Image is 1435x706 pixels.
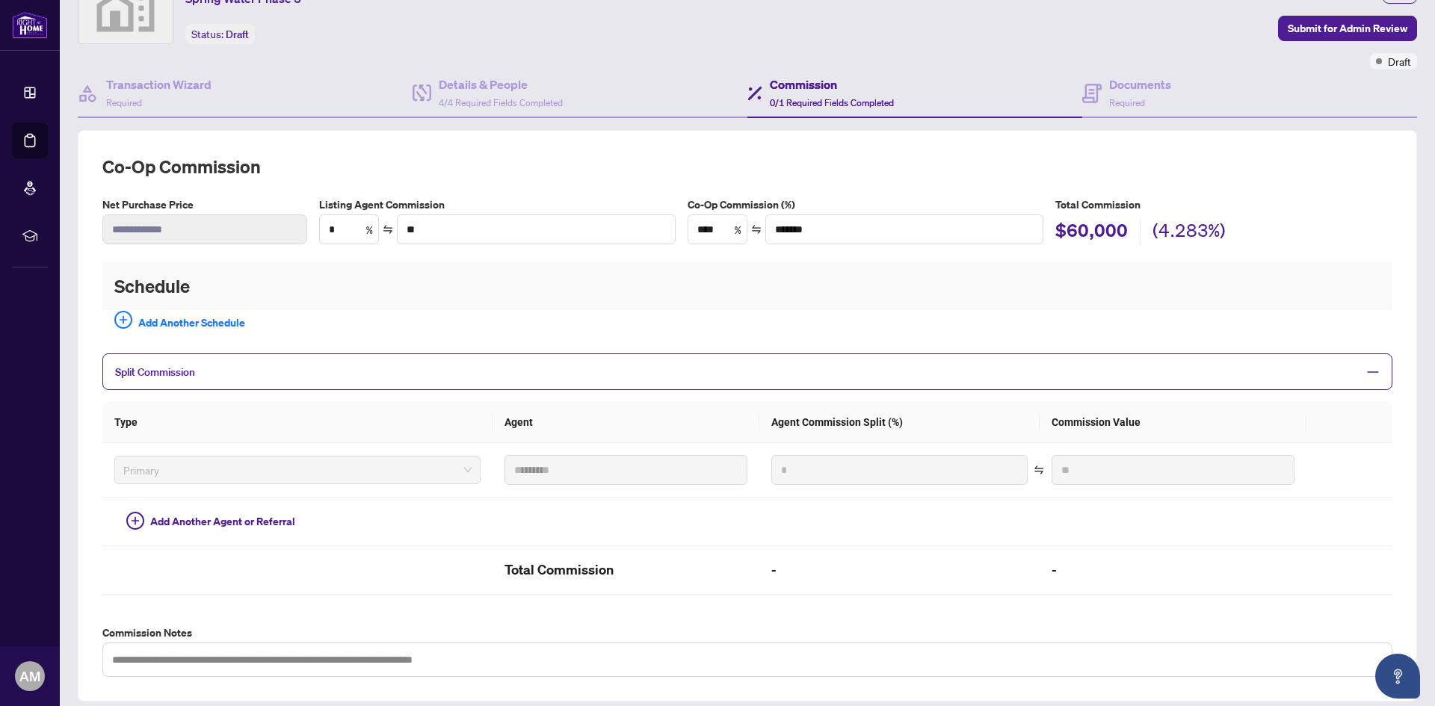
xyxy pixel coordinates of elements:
[1034,465,1044,475] span: swap
[439,97,563,108] span: 4/4 Required Fields Completed
[1288,16,1407,40] span: Submit for Admin Review
[504,558,747,582] h2: Total Commission
[1109,75,1171,93] h4: Documents
[770,97,894,108] span: 0/1 Required Fields Completed
[102,196,307,213] label: Net Purchase Price
[770,75,894,93] h4: Commission
[759,402,1040,443] th: Agent Commission Split (%)
[185,24,255,44] div: Status:
[126,512,144,530] span: plus-circle
[102,155,1392,179] h2: Co-op Commission
[771,558,1028,582] h2: -
[1388,53,1411,69] span: Draft
[106,75,212,93] h4: Transaction Wizard
[1052,558,1294,582] h2: -
[115,365,195,379] span: Split Commission
[1366,365,1380,379] span: minus
[123,459,472,481] span: Primary
[150,513,295,530] span: Add Another Agent or Referral
[1040,402,1306,443] th: Commission Value
[439,75,563,93] h4: Details & People
[383,224,393,235] span: swap
[106,97,142,108] span: Required
[102,402,493,443] th: Type
[493,402,759,443] th: Agent
[1375,654,1420,699] button: Open asap
[688,196,1044,213] label: Co-Op Commission (%)
[1109,97,1145,108] span: Required
[1055,196,1392,213] h5: Total Commission
[12,11,48,39] img: logo
[226,28,249,41] span: Draft
[1055,218,1128,247] h2: $60,000
[102,625,1392,641] label: Commission Notes
[1278,16,1417,41] button: Submit for Admin Review
[138,311,245,335] span: Add Another Schedule
[114,510,307,533] button: Add Another Agent or Referral
[751,224,762,235] span: swap
[319,196,676,213] label: Listing Agent Commission
[114,311,132,329] span: plus-circle
[102,353,1392,390] div: Split Commission
[102,262,1392,310] h2: Schedule
[102,310,257,335] button: Add Another Schedule
[1152,218,1226,247] h2: (4.283%)
[19,666,40,687] span: AM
